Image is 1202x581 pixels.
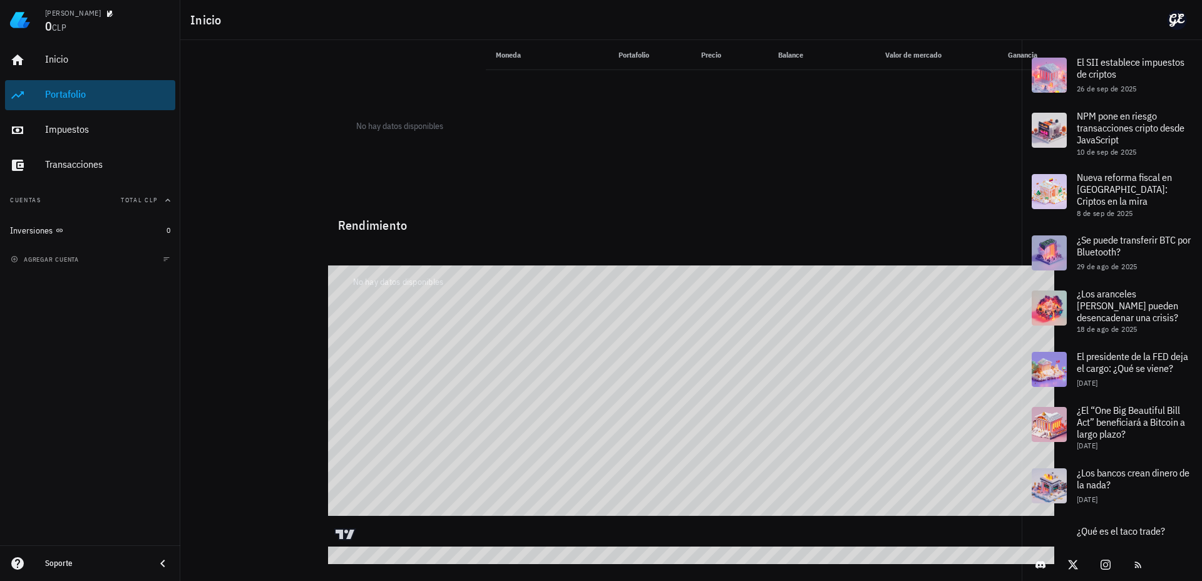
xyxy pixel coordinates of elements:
a: Charting by TradingView [334,528,356,540]
th: Precio [659,40,732,70]
div: avatar [1167,10,1187,30]
a: ¿Qué es el taco trade? 16 de jun de 2025 [1022,513,1202,568]
span: Nueva reforma fiscal en [GEOGRAPHIC_DATA]: Criptos en la mira [1077,171,1172,207]
span: [DATE] [1077,378,1097,388]
div: Portafolio [45,88,170,100]
span: 0 [45,18,52,34]
div: Transacciones [45,158,170,170]
div: Soporte [45,558,145,568]
h1: Inicio [190,10,227,30]
span: El SII establece impuestos de criptos [1077,56,1184,80]
span: 26 de sep de 2025 [1077,84,1137,93]
a: Impuestos [5,115,175,145]
text: No hay datos disponibles [356,120,443,131]
th: Portafolio [567,40,659,70]
span: Total CLP [121,196,158,204]
span: 18 de ago de 2025 [1077,324,1138,334]
th: Valor de mercado [813,40,952,70]
a: El presidente de la FED deja el cargo: ¿Qué se viene? [DATE] [1022,342,1202,397]
a: ¿El “One Big Beautiful Bill Act” beneficiará a Bitcoin a largo plazo? [DATE] [1022,397,1202,458]
a: Portafolio [5,80,175,110]
span: Ganancia [1008,50,1045,59]
span: 8 de sep de 2025 [1077,208,1133,218]
span: CLP [52,22,66,33]
th: Balance [731,40,813,70]
span: 29 de ago de 2025 [1077,262,1138,271]
button: agregar cuenta [8,253,85,265]
span: ¿Los bancos crean dinero de la nada? [1077,466,1189,491]
span: agregar cuenta [13,255,79,264]
button: CuentasTotal CLP [5,185,175,215]
div: Rendimiento [328,205,1055,235]
span: ¿Qué es el taco trade? [1077,525,1165,537]
a: ¿Se puede transferir BTC por Bluetooth? 29 de ago de 2025 [1022,225,1202,280]
div: No hay datos disponibles [338,235,459,328]
span: NPM pone en riesgo transacciones cripto desde JavaScript [1077,110,1184,146]
a: ¿Los bancos crean dinero de la nada? [DATE] [1022,458,1202,513]
span: El presidente de la FED deja el cargo: ¿Qué se viene? [1077,350,1188,374]
a: ¿Los aranceles [PERSON_NAME] pueden desencadenar una crisis? 18 de ago de 2025 [1022,280,1202,342]
span: ¿Los aranceles [PERSON_NAME] pueden desencadenar una crisis? [1077,287,1178,324]
a: Nueva reforma fiscal en [GEOGRAPHIC_DATA]: Criptos en la mira 8 de sep de 2025 [1022,164,1202,225]
a: Inicio [5,45,175,75]
a: Inversiones 0 [5,215,175,245]
th: Moneda [486,40,567,70]
span: 0 [167,225,170,235]
span: [DATE] [1077,441,1097,450]
span: [DATE] [1077,495,1097,504]
a: El SII establece impuestos de criptos 26 de sep de 2025 [1022,48,1202,103]
img: LedgiFi [10,10,30,30]
span: ¿Se puede transferir BTC por Bluetooth? [1077,234,1191,258]
div: Impuestos [45,123,170,135]
a: NPM pone en riesgo transacciones cripto desde JavaScript 10 de sep de 2025 [1022,103,1202,164]
span: 10 de sep de 2025 [1077,147,1137,157]
div: Inicio [45,53,170,65]
div: [PERSON_NAME] [45,8,101,18]
div: Inversiones [10,225,53,236]
span: ¿El “One Big Beautiful Bill Act” beneficiará a Bitcoin a largo plazo? [1077,404,1185,440]
a: Transacciones [5,150,175,180]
